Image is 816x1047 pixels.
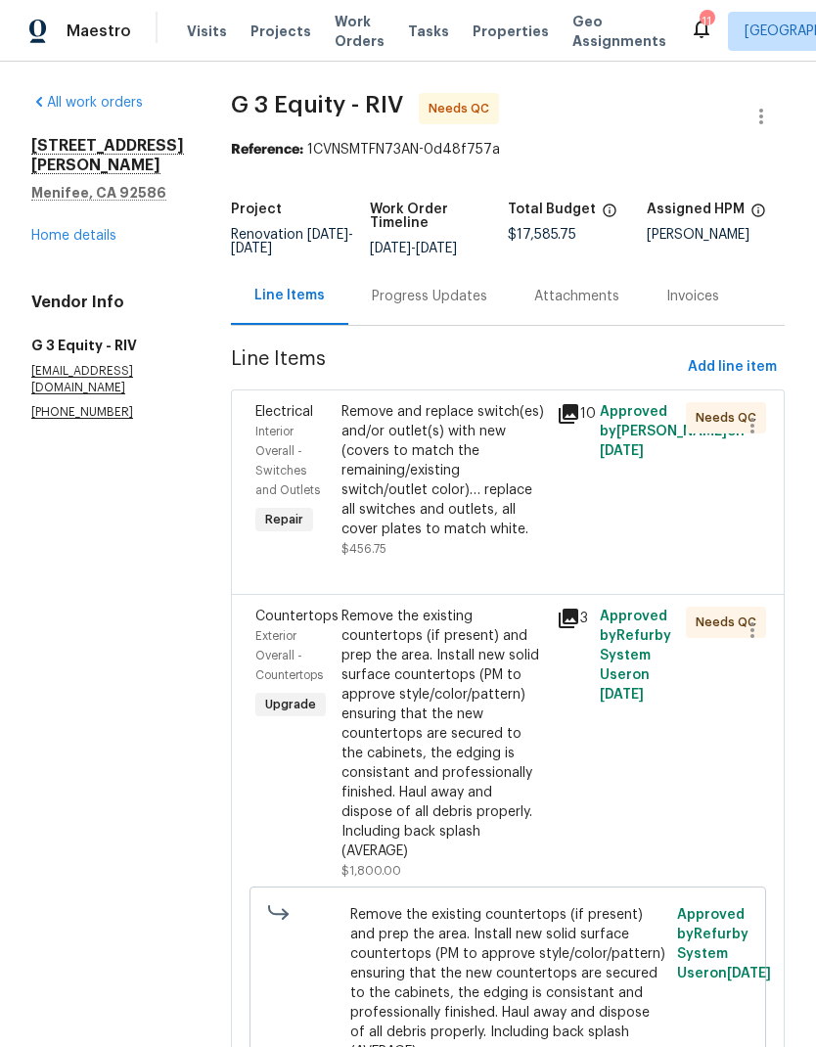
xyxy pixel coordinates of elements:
[335,12,385,51] span: Work Orders
[370,242,457,255] span: -
[666,287,719,306] div: Invoices
[600,688,644,702] span: [DATE]
[31,336,184,355] h5: G 3 Equity - RIV
[231,203,282,216] h5: Project
[31,96,143,110] a: All work orders
[250,22,311,41] span: Projects
[600,444,644,458] span: [DATE]
[341,543,386,555] span: $456.75
[680,349,785,386] button: Add line item
[255,426,320,496] span: Interior Overall - Switches and Outlets
[696,408,764,428] span: Needs QC
[341,865,401,877] span: $1,800.00
[31,229,116,243] a: Home details
[231,349,680,386] span: Line Items
[231,228,353,255] span: Renovation
[254,286,325,305] div: Line Items
[341,607,545,861] div: Remove the existing countertops (if present) and prep the area. Install new solid surface counter...
[696,613,764,632] span: Needs QC
[255,630,323,681] span: Exterior Overall - Countertops
[257,510,311,529] span: Repair
[231,228,353,255] span: -
[255,610,339,623] span: Countertops
[408,24,449,38] span: Tasks
[647,228,786,242] div: [PERSON_NAME]
[341,402,545,539] div: Remove and replace switch(es) and/or outlet(s) with new (covers to match the remaining/existing s...
[231,143,303,157] b: Reference:
[257,695,324,714] span: Upgrade
[187,22,227,41] span: Visits
[372,287,487,306] div: Progress Updates
[231,242,272,255] span: [DATE]
[647,203,745,216] h5: Assigned HPM
[700,12,713,31] div: 11
[231,93,403,116] span: G 3 Equity - RIV
[557,607,588,630] div: 3
[231,140,785,159] div: 1CVNSMTFN73AN-0d48f757a
[600,610,671,702] span: Approved by Refurby System User on
[370,203,509,230] h5: Work Order Timeline
[370,242,411,255] span: [DATE]
[307,228,348,242] span: [DATE]
[750,203,766,228] span: The hpm assigned to this work order.
[727,967,771,980] span: [DATE]
[677,908,771,980] span: Approved by Refurby System User on
[557,402,588,426] div: 10
[473,22,549,41] span: Properties
[255,405,313,419] span: Electrical
[534,287,619,306] div: Attachments
[572,12,666,51] span: Geo Assignments
[429,99,497,118] span: Needs QC
[508,228,576,242] span: $17,585.75
[688,355,777,380] span: Add line item
[508,203,596,216] h5: Total Budget
[67,22,131,41] span: Maestro
[600,405,745,458] span: Approved by [PERSON_NAME] on
[416,242,457,255] span: [DATE]
[602,203,617,228] span: The total cost of line items that have been proposed by Opendoor. This sum includes line items th...
[31,293,184,312] h4: Vendor Info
